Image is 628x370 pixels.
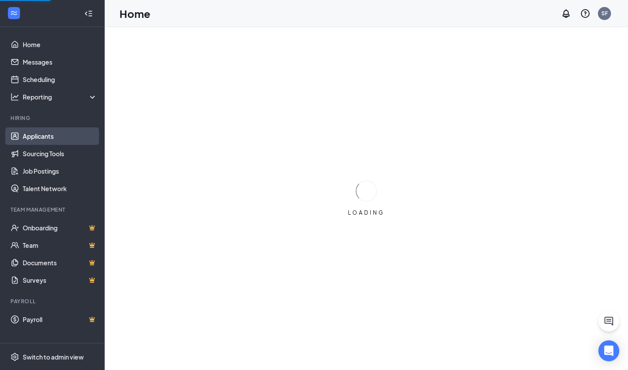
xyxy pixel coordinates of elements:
svg: WorkstreamLogo [10,9,18,17]
div: Team Management [10,206,96,213]
svg: Collapse [84,9,93,18]
a: Messages [23,53,97,71]
a: Sourcing Tools [23,145,97,162]
div: Hiring [10,114,96,122]
h1: Home [119,6,150,21]
div: Payroll [10,298,96,305]
a: SurveysCrown [23,271,97,289]
div: Reporting [23,92,98,101]
div: LOADING [345,209,388,216]
button: ChatActive [598,311,619,332]
a: OnboardingCrown [23,219,97,236]
a: Home [23,36,97,53]
a: Job Postings [23,162,97,180]
a: DocumentsCrown [23,254,97,271]
svg: QuestionInfo [580,8,590,19]
svg: Analysis [10,92,19,101]
div: Open Intercom Messenger [598,340,619,361]
a: PayrollCrown [23,311,97,328]
div: SF [601,10,608,17]
svg: Notifications [561,8,571,19]
a: Scheduling [23,71,97,88]
div: Switch to admin view [23,353,84,361]
a: Applicants [23,127,97,145]
a: Talent Network [23,180,97,197]
svg: Settings [10,353,19,361]
a: TeamCrown [23,236,97,254]
svg: ChatActive [604,316,614,326]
